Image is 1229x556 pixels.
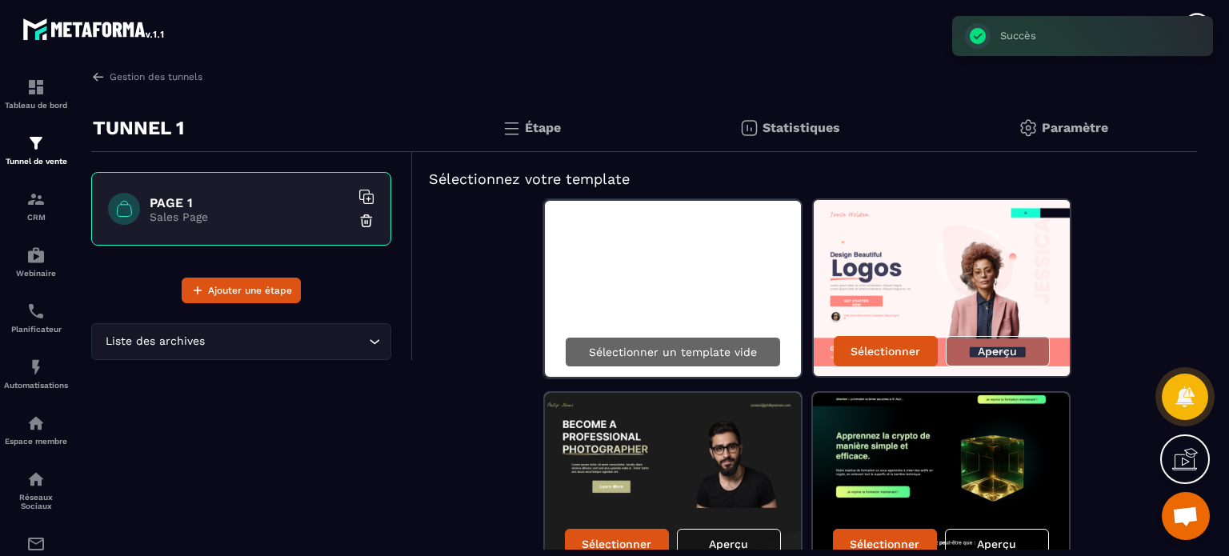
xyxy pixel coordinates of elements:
[4,122,68,178] a: formationformationTunnel de vente
[709,538,748,550] p: Aperçu
[850,538,919,550] p: Sélectionner
[26,246,46,265] img: automations
[4,290,68,346] a: schedulerschedulerPlanificateur
[22,14,166,43] img: logo
[91,70,202,84] a: Gestion des tunnels
[4,493,68,510] p: Réseaux Sociaux
[26,302,46,321] img: scheduler
[851,345,920,358] p: Sélectionner
[4,325,68,334] p: Planificateur
[739,118,759,138] img: stats.20deebd0.svg
[4,178,68,234] a: formationformationCRM
[182,278,301,303] button: Ajouter une étape
[582,538,651,550] p: Sélectionner
[4,437,68,446] p: Espace membre
[429,168,1181,190] h5: Sélectionnez votre template
[26,534,46,554] img: email
[589,346,757,358] p: Sélectionner un template vide
[4,381,68,390] p: Automatisations
[1019,118,1038,138] img: setting-gr.5f69749f.svg
[4,346,68,402] a: automationsautomationsAutomatisations
[26,358,46,377] img: automations
[978,345,1017,358] p: Aperçu
[26,414,46,433] img: automations
[4,234,68,290] a: automationsautomationsWebinaire
[208,333,365,350] input: Search for option
[4,213,68,222] p: CRM
[977,538,1016,550] p: Aperçu
[4,157,68,166] p: Tunnel de vente
[814,200,1070,376] img: image
[358,213,374,229] img: trash
[91,323,391,360] div: Search for option
[26,190,46,209] img: formation
[1162,492,1210,540] a: Ouvrir le chat
[208,282,292,298] span: Ajouter une étape
[502,118,521,138] img: bars.0d591741.svg
[26,470,46,489] img: social-network
[91,70,106,84] img: arrow
[763,120,840,135] p: Statistiques
[1042,120,1108,135] p: Paramètre
[4,458,68,522] a: social-networksocial-networkRéseaux Sociaux
[26,134,46,153] img: formation
[4,101,68,110] p: Tableau de bord
[150,210,350,223] p: Sales Page
[26,78,46,97] img: formation
[4,402,68,458] a: automationsautomationsEspace membre
[93,112,184,144] p: TUNNEL 1
[525,120,561,135] p: Étape
[4,269,68,278] p: Webinaire
[150,195,350,210] h6: PAGE 1
[102,333,208,350] span: Liste des archives
[4,66,68,122] a: formationformationTableau de bord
